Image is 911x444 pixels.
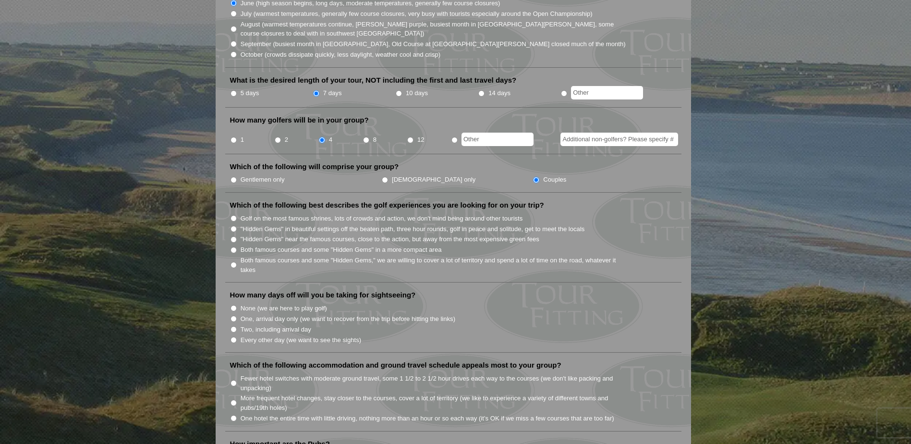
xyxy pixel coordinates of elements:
[543,175,566,185] label: Couples
[241,335,361,345] label: Every other day (we want to see the sights)
[241,39,626,49] label: September (busiest month in [GEOGRAPHIC_DATA], Old Course at [GEOGRAPHIC_DATA][PERSON_NAME] close...
[560,133,678,146] input: Additional non-golfers? Please specify #
[241,374,627,393] label: Fewer hotel switches with moderate ground travel, some 1 1/2 to 2 1/2 hour drives each way to the...
[230,115,369,125] label: How many golfers will be in your group?
[373,135,377,145] label: 8
[241,304,327,313] label: None (we are here to play golf)
[241,88,259,98] label: 5 days
[241,256,627,274] label: Both famous courses and some "Hidden Gems," we are willing to cover a lot of territory and spend ...
[241,245,442,255] label: Both famous courses and some "Hidden Gems" in a more compact area
[241,325,311,334] label: Two, including arrival day
[230,162,399,172] label: Which of the following will comprise your group?
[329,135,332,145] label: 4
[230,75,517,85] label: What is the desired length of your tour, NOT including the first and last travel days?
[241,234,539,244] label: "Hidden Gems" near the famous courses, close to the action, but away from the most expensive gree...
[230,200,544,210] label: Which of the following best describes the golf experiences you are looking for on your trip?
[241,135,244,145] label: 1
[406,88,428,98] label: 10 days
[571,86,643,99] input: Other
[462,133,534,146] input: Other
[241,314,455,324] label: One, arrival day only (we want to recover from the trip before hitting the links)
[417,135,425,145] label: 12
[488,88,510,98] label: 14 days
[392,175,475,185] label: [DEMOGRAPHIC_DATA] only
[241,20,627,38] label: August (warmest temperatures continue, [PERSON_NAME] purple, busiest month in [GEOGRAPHIC_DATA][P...
[323,88,342,98] label: 7 days
[241,394,627,412] label: More frequent hotel changes, stay closer to the courses, cover a lot of territory (we like to exp...
[241,224,585,234] label: "Hidden Gems" in beautiful settings off the beaten path, three hour rounds, golf in peace and sol...
[241,9,593,19] label: July (warmest temperatures, generally few course closures, very busy with tourists especially aro...
[241,175,285,185] label: Gentlemen only
[241,414,614,423] label: One hotel the entire time with little driving, nothing more than an hour or so each way (it’s OK ...
[230,360,561,370] label: Which of the following accommodation and ground travel schedule appeals most to your group?
[230,290,416,300] label: How many days off will you be taking for sightseeing?
[241,214,523,223] label: Golf on the most famous shrines, lots of crowds and action, we don't mind being around other tour...
[241,50,441,60] label: October (crowds dissipate quickly, less daylight, weather cool and crisp)
[285,135,288,145] label: 2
